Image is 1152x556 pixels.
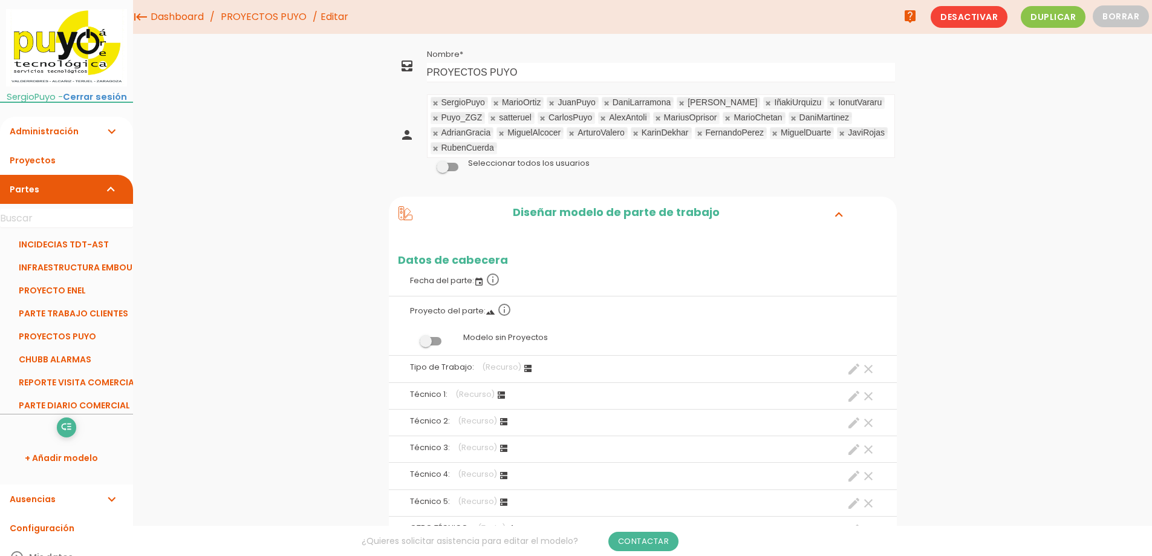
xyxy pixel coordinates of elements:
[609,114,646,122] div: AlexAntoli
[499,114,532,122] div: satteruel
[847,442,861,457] a: create
[1021,6,1085,28] span: Duplicar
[398,296,888,323] label: Proyecto del parte:
[502,99,541,106] div: MarioOrtiz
[410,362,474,372] span: Tipo de Trabajo:
[496,390,506,400] i: dns
[104,485,119,514] i: expand_more
[499,417,509,427] i: dns
[389,254,897,266] h2: Datos de cabecera
[861,389,876,404] a: clear
[781,129,831,137] div: MiguelDuarte
[861,469,876,483] a: clear
[441,129,491,137] div: AdrianGracia
[548,114,592,122] div: CarlosPuyo
[441,99,485,106] div: SergioPuyo
[478,523,506,533] span: (Texto)
[861,442,876,457] a: clear
[829,206,848,222] i: expand_more
[441,144,494,152] div: RubenCuerda
[441,114,483,122] div: Puyo_ZGZ
[898,4,922,28] a: live_help
[774,99,821,106] div: IñakiUrquizu
[398,266,888,293] label: Fecha del parte:
[903,4,917,28] i: live_help
[410,416,450,426] span: Técnico 2:
[664,114,717,122] div: MariusOprisor
[847,416,861,430] a: create
[57,417,76,437] a: low_priority
[847,523,861,537] a: create
[458,442,497,453] span: (Recurso)
[847,496,861,511] a: create
[861,496,876,511] a: clear
[410,389,447,399] span: Técnico 1:
[455,389,495,399] span: (Recurso)
[410,523,470,533] span: OTRO TÉCNICO:
[427,49,463,60] label: Nombre
[458,469,497,479] span: (Recurso)
[847,469,861,483] a: create
[838,99,882,106] div: IonutVararu
[482,362,521,372] span: (Recurso)
[613,99,671,106] div: DaniLarramona
[398,326,888,349] label: Modelo sin Proyectos
[578,129,625,137] div: ArturoValero
[6,443,127,473] a: + Añadir modelo
[861,362,876,376] a: clear
[734,114,782,122] div: MarioChetan
[412,206,819,222] h2: Diseñar modelo de parte de trabajo
[458,416,497,426] span: (Recurso)
[486,272,500,287] i: info_outline
[931,6,1007,28] span: Desactivar
[104,175,119,204] i: expand_more
[400,128,414,142] i: person
[847,389,861,404] a: create
[60,417,72,437] i: low_priority
[642,129,689,137] div: KarinDekhar
[861,416,876,430] a: clear
[507,524,517,534] i: format_color_text
[321,10,348,24] span: Editar
[400,59,414,73] i: all_inbox
[410,469,450,479] span: Técnico 4:
[523,364,533,373] i: dns
[133,526,907,556] div: ¿Quieres solicitar asistencia para editar el modelo?
[608,532,679,551] a: Contactar
[458,496,497,506] span: (Recurso)
[6,9,127,87] img: itcons-logo
[688,99,757,106] div: [PERSON_NAME]
[486,307,495,317] i: landscape
[410,442,450,453] span: Técnico 3:
[499,471,509,480] i: dns
[558,99,595,106] div: JuanPuyo
[474,277,484,287] i: event
[848,129,885,137] div: JaviRojas
[706,129,764,137] div: FernandoPerez
[847,362,861,376] a: create
[861,523,876,537] a: clear
[799,114,849,122] div: DaniMartinez
[63,91,127,103] a: Cerrar sesión
[507,129,561,137] div: MiguelAlcocer
[410,496,450,506] span: Técnico 5:
[499,497,509,507] i: dns
[1093,5,1149,27] button: Borrar
[499,443,509,453] i: dns
[468,158,590,169] label: Seleccionar todos los usuarios
[497,303,512,317] i: info_outline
